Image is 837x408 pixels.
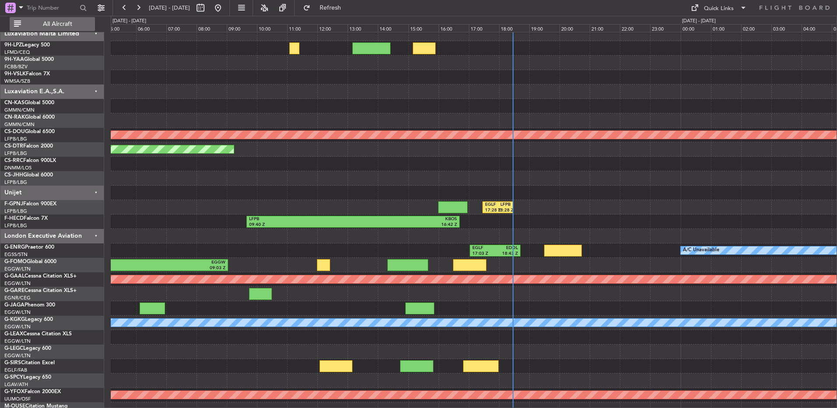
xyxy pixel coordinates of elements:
a: CN-KASGlobal 5000 [4,100,54,106]
div: 02:00 [741,24,771,32]
div: LFPB [498,202,510,208]
a: LFPB/LBG [4,136,27,142]
a: EGGW/LTN [4,352,31,359]
div: 07:00 [166,24,197,32]
span: F-GPNJ [4,201,23,207]
button: All Aircraft [10,17,95,31]
span: G-GARE [4,288,25,293]
a: 9H-LPZLegacy 500 [4,42,50,48]
div: 18:43 Z [495,251,518,257]
span: CS-DTR [4,144,23,149]
a: EGSS/STN [4,251,28,258]
span: 9H-VSLK [4,71,26,77]
a: EGLF/FAB [4,367,27,373]
div: 21:00 [590,24,620,32]
div: A/C Unavailable [683,244,719,257]
span: [DATE] - [DATE] [149,4,190,12]
a: LFPB/LBG [4,208,27,215]
a: G-SPCYLegacy 650 [4,375,51,380]
div: 09:40 Z [249,222,353,228]
span: CS-DOU [4,129,25,134]
a: GMMN/CMN [4,121,35,128]
a: LGAV/ATH [4,381,28,388]
div: 08:00 [197,24,227,32]
span: G-FOMO [4,259,27,264]
div: 16:00 [439,24,469,32]
a: WMSA/SZB [4,78,30,84]
div: 22:00 [620,24,650,32]
a: G-FOMOGlobal 6000 [4,259,56,264]
div: Quick Links [704,4,734,13]
a: EGGW/LTN [4,309,31,316]
span: F-HECD [4,216,24,221]
a: CS-DTRFalcon 2000 [4,144,53,149]
a: CN-RAKGlobal 6000 [4,115,55,120]
a: EGGW/LTN [4,324,31,330]
span: G-LEGC [4,346,23,351]
div: 11:00 [287,24,317,32]
div: 01:00 [711,24,741,32]
a: G-ENRGPraetor 600 [4,245,54,250]
a: CS-DOUGlobal 6500 [4,129,55,134]
button: Refresh [299,1,352,15]
a: LFPB/LBG [4,150,27,157]
div: 00:00 [681,24,711,32]
div: 17:03 Z [472,251,495,257]
a: G-YFOXFalcon 2000EX [4,389,61,394]
a: EGGW/LTN [4,266,31,272]
div: 12:00 [317,24,348,32]
a: LFPB/LBG [4,222,27,229]
div: 20:00 [559,24,590,32]
a: FCBB/BZV [4,63,28,70]
div: [DATE] - [DATE] [682,18,716,25]
div: EDDL [495,245,518,251]
div: 13:00 [348,24,378,32]
span: G-GAAL [4,274,25,279]
a: F-HECDFalcon 7X [4,216,48,221]
a: UUMO/OSF [4,396,31,402]
a: GMMN/CMN [4,107,35,113]
a: G-GARECessna Citation XLS+ [4,288,77,293]
span: 9H-LPZ [4,42,22,48]
a: 9H-YAAGlobal 5000 [4,57,54,62]
a: CS-JHHGlobal 6000 [4,172,53,178]
a: LFPB/LBG [4,179,27,186]
div: 09:00 [227,24,257,32]
span: Refresh [312,5,349,11]
div: 15:00 [408,24,439,32]
div: 10:00 [257,24,287,32]
a: G-SIRSCitation Excel [4,360,55,366]
div: 17:00 [469,24,499,32]
a: EGNR/CEG [4,295,31,301]
span: G-ENRG [4,245,25,250]
div: 05:00 [106,24,136,32]
div: KBOS [353,216,457,222]
div: 06:00 [136,24,166,32]
a: EGGW/LTN [4,338,31,345]
a: G-LEAXCessna Citation XLS [4,331,72,337]
span: G-JAGA [4,302,25,308]
span: G-YFOX [4,389,25,394]
a: F-GPNJFalcon 900EX [4,201,56,207]
div: 18:28 Z [498,208,510,214]
a: G-JAGAPhenom 300 [4,302,55,308]
span: G-SIRS [4,360,21,366]
div: 23:00 [650,24,680,32]
a: G-GAALCessna Citation XLS+ [4,274,77,279]
div: EGLF [485,202,498,208]
span: CN-RAK [4,115,25,120]
div: 04:00 [802,24,832,32]
a: G-LEGCLegacy 600 [4,346,51,351]
div: [DATE] - [DATE] [113,18,146,25]
span: G-KGKG [4,317,25,322]
a: LFMD/CEQ [4,49,30,56]
div: EGLF [472,245,495,251]
a: DNMM/LOS [4,165,32,171]
span: 9H-YAA [4,57,24,62]
span: G-SPCY [4,375,23,380]
span: CS-RRC [4,158,23,163]
a: G-KGKGLegacy 600 [4,317,53,322]
div: 03:00 [771,24,802,32]
div: EGGW [132,260,225,266]
div: 18:00 [499,24,529,32]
